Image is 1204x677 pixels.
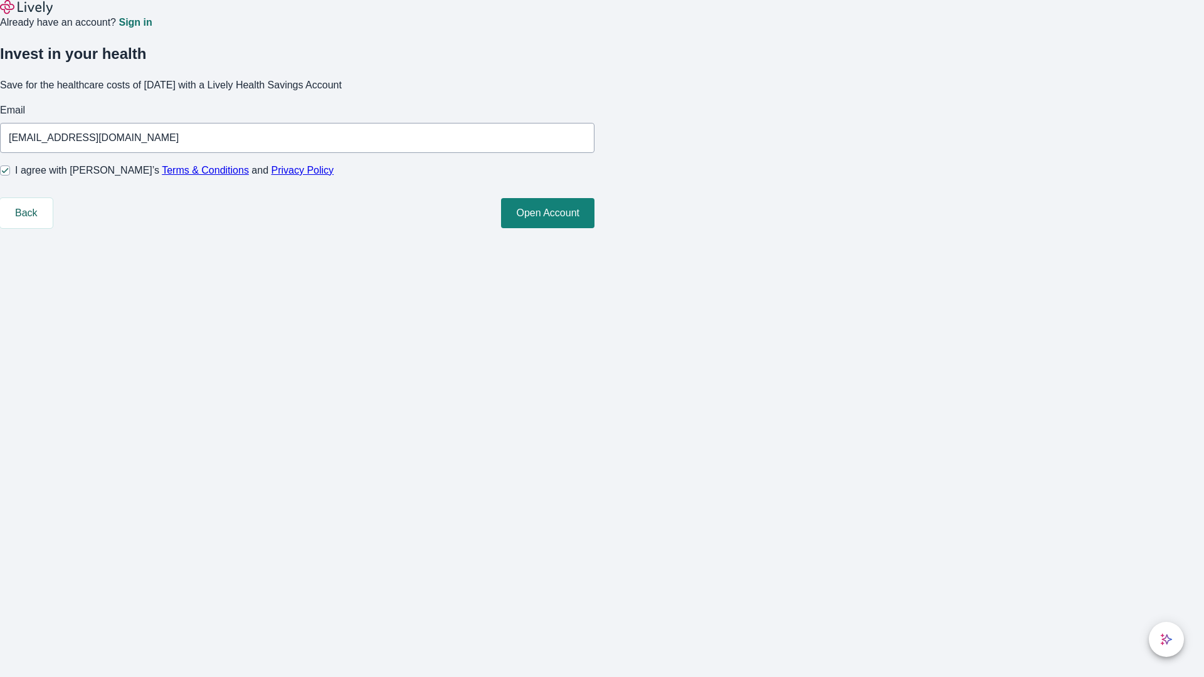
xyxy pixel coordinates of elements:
button: Open Account [501,198,594,228]
svg: Lively AI Assistant [1160,633,1173,646]
a: Sign in [119,18,152,28]
a: Privacy Policy [272,165,334,176]
a: Terms & Conditions [162,165,249,176]
button: chat [1149,622,1184,657]
span: I agree with [PERSON_NAME]’s and [15,163,334,178]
